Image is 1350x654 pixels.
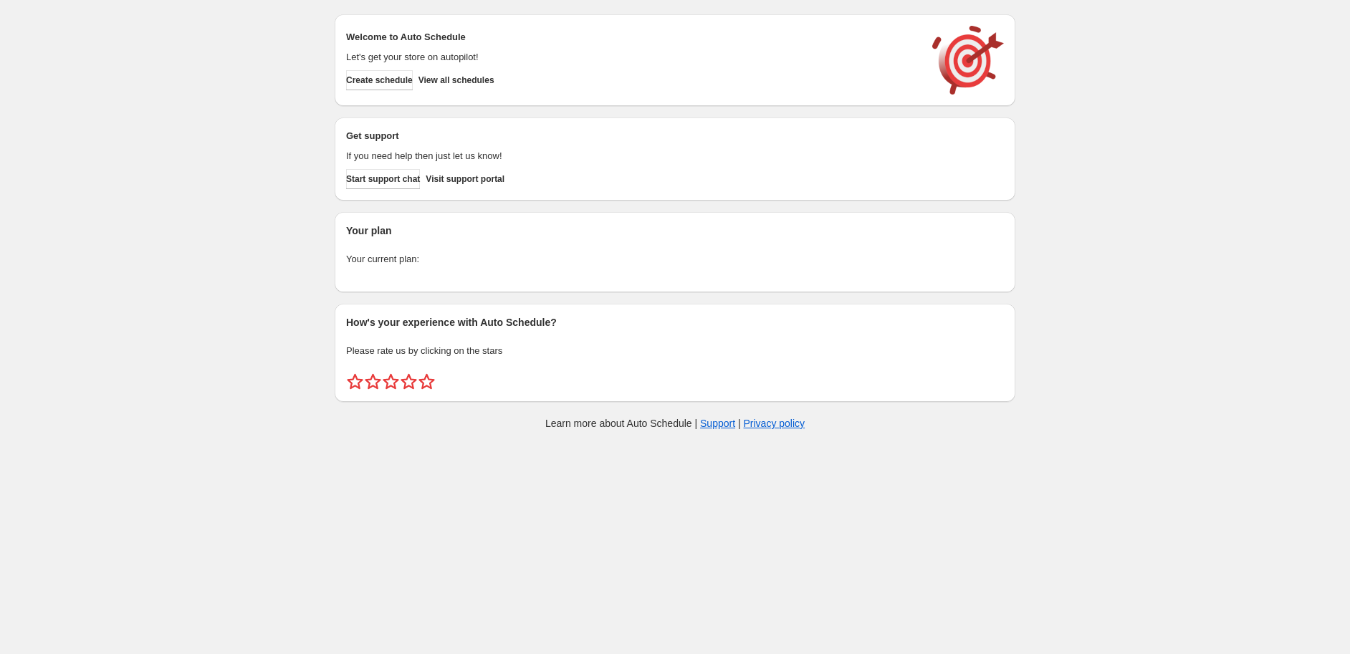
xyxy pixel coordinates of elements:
span: Visit support portal [426,173,504,185]
a: Visit support portal [426,169,504,189]
a: Support [700,418,735,429]
h2: How's your experience with Auto Schedule? [346,315,1004,330]
span: Create schedule [346,74,413,86]
span: View all schedules [418,74,494,86]
button: View all schedules [418,70,494,90]
h2: Get support [346,129,918,143]
p: Learn more about Auto Schedule | | [545,416,805,431]
span: Start support chat [346,173,420,185]
h2: Welcome to Auto Schedule [346,30,918,44]
p: Let's get your store on autopilot! [346,50,918,64]
a: Privacy policy [744,418,805,429]
a: Start support chat [346,169,420,189]
p: Your current plan: [346,252,1004,266]
button: Create schedule [346,70,413,90]
p: Please rate us by clicking on the stars [346,344,1004,358]
p: If you need help then just let us know! [346,149,918,163]
h2: Your plan [346,223,1004,238]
